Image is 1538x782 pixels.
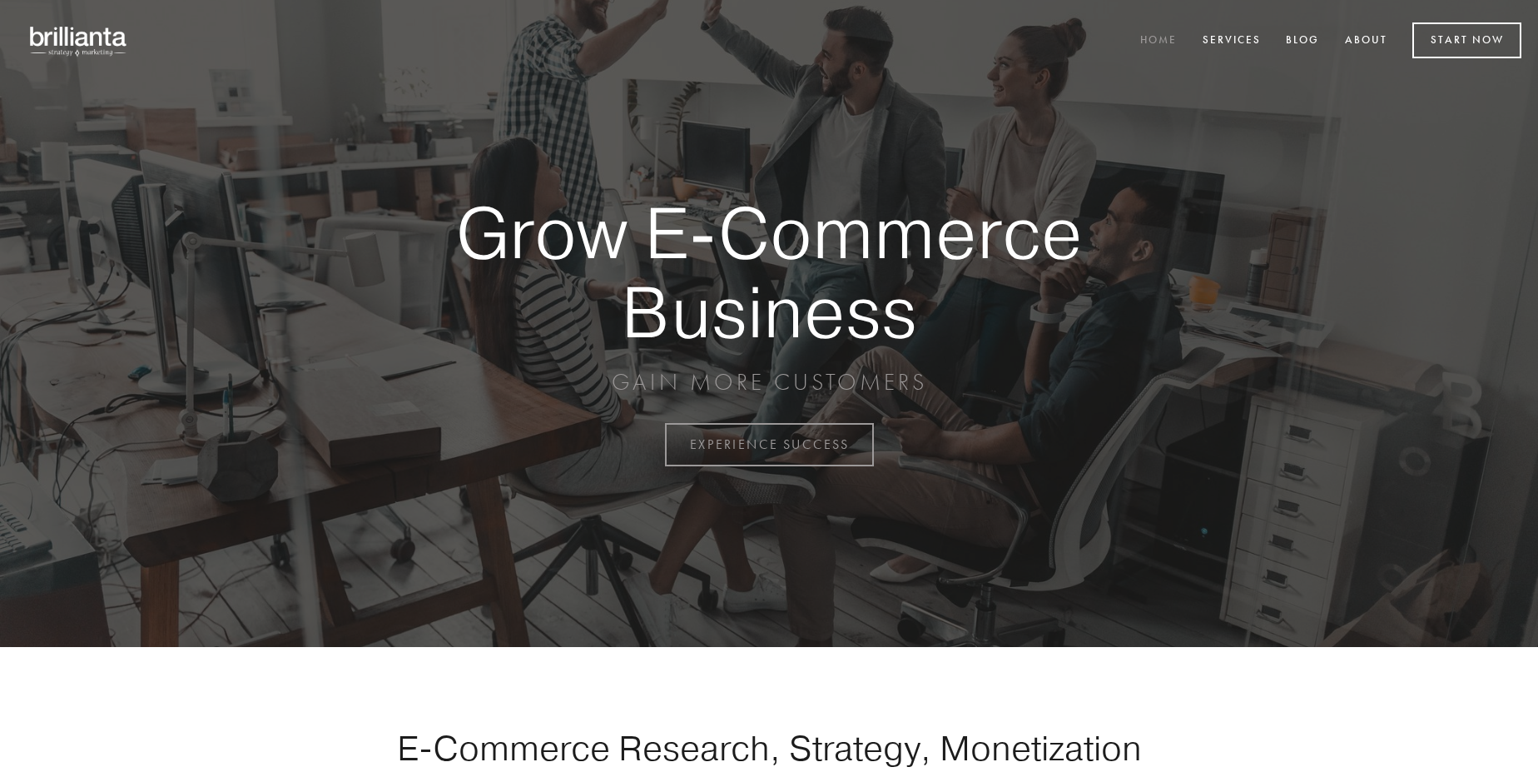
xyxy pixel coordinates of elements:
a: Blog [1275,27,1330,55]
p: GAIN MORE CUSTOMERS [398,367,1140,397]
a: Services [1192,27,1272,55]
a: Home [1129,27,1188,55]
a: About [1334,27,1398,55]
a: EXPERIENCE SUCCESS [665,423,874,466]
img: brillianta - research, strategy, marketing [17,17,141,65]
h1: E-Commerce Research, Strategy, Monetization [345,727,1193,769]
a: Start Now [1412,22,1521,58]
strong: Grow E-Commerce Business [398,193,1140,351]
